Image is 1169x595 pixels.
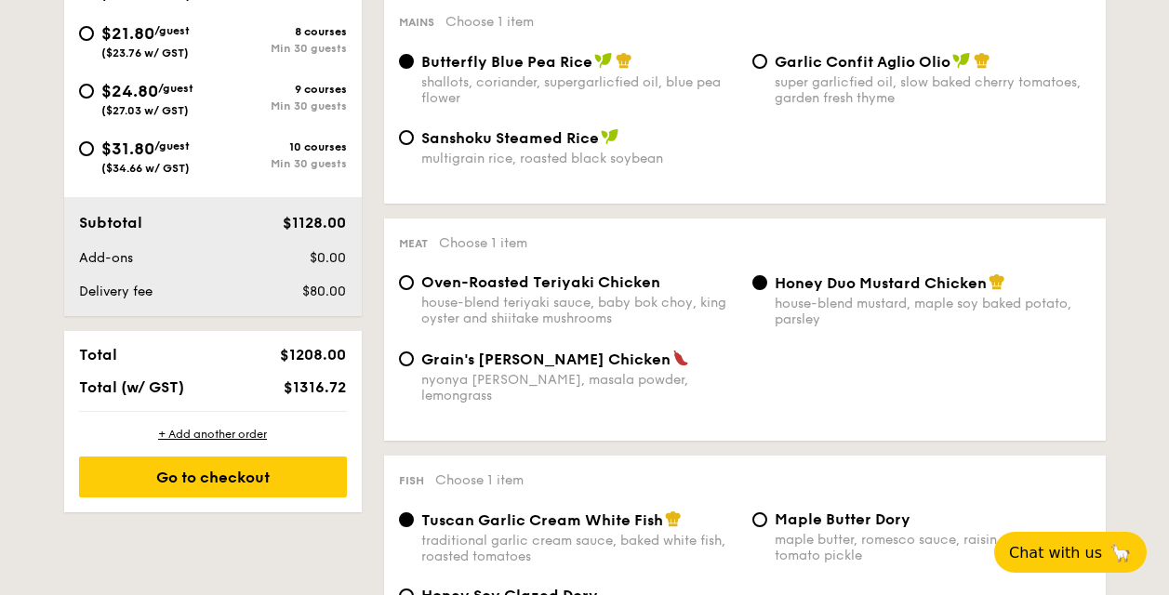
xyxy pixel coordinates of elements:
[421,273,660,291] span: Oven-Roasted Teriyaki Chicken
[79,214,142,231] span: Subtotal
[79,250,133,266] span: Add-ons
[421,53,592,71] span: Butterfly Blue Pea Rice
[79,284,153,299] span: Delivery fee
[213,42,347,55] div: Min 30 guests
[775,274,987,292] span: Honey Duo Mustard Chicken
[775,532,1091,563] div: maple butter, romesco sauce, raisin, cherry tomato pickle
[775,296,1091,327] div: house-blend mustard, maple soy baked potato, parsley
[399,275,414,290] input: Oven-Roasted Teriyaki Chickenhouse-blend teriyaki sauce, baby bok choy, king oyster and shiitake ...
[79,378,184,396] span: Total (w/ GST)
[79,427,347,442] div: + Add another order
[752,275,767,290] input: Honey Duo Mustard Chickenhouse-blend mustard, maple soy baked potato, parsley
[421,151,737,166] div: multigrain rice, roasted black soybean
[974,52,990,69] img: icon-chef-hat.a58ddaea.svg
[213,25,347,38] div: 8 courses
[158,82,193,95] span: /guest
[672,350,689,366] img: icon-spicy.37a8142b.svg
[213,157,347,170] div: Min 30 guests
[101,46,189,59] span: ($23.76 w/ GST)
[399,512,414,527] input: Tuscan Garlic Cream White Fishtraditional garlic cream sauce, baked white fish, roasted tomatoes
[79,26,94,41] input: $21.80/guest($23.76 w/ GST)8 coursesMin 30 guests
[79,141,94,156] input: $31.80/guest($34.66 w/ GST)10 coursesMin 30 guests
[439,235,527,251] span: Choose 1 item
[79,456,347,497] div: Go to checkout
[435,472,524,488] span: Choose 1 item
[79,84,94,99] input: $24.80/guest($27.03 w/ GST)9 coursesMin 30 guests
[101,104,189,117] span: ($27.03 w/ GST)
[601,128,619,145] img: icon-vegan.f8ff3823.svg
[399,474,424,487] span: Fish
[280,346,346,364] span: $1208.00
[775,53,950,71] span: Garlic Confit Aglio Olio
[752,54,767,69] input: Garlic Confit Aglio Oliosuper garlicfied oil, slow baked cherry tomatoes, garden fresh thyme
[616,52,632,69] img: icon-chef-hat.a58ddaea.svg
[399,16,434,29] span: Mains
[994,532,1147,573] button: Chat with us🦙
[399,237,428,250] span: Meat
[1109,542,1132,563] span: 🦙
[213,83,347,96] div: 9 courses
[594,52,613,69] img: icon-vegan.f8ff3823.svg
[421,511,663,529] span: Tuscan Garlic Cream White Fish
[421,533,737,564] div: traditional garlic cream sauce, baked white fish, roasted tomatoes
[399,54,414,69] input: Butterfly Blue Pea Riceshallots, coriander, supergarlicfied oil, blue pea flower
[421,350,671,368] span: Grain's [PERSON_NAME] Chicken
[101,162,190,175] span: ($34.66 w/ GST)
[775,510,910,528] span: Maple Butter Dory
[1009,544,1102,562] span: Chat with us
[989,273,1005,290] img: icon-chef-hat.a58ddaea.svg
[101,139,154,159] span: $31.80
[421,74,737,106] div: shallots, coriander, supergarlicfied oil, blue pea flower
[101,23,154,44] span: $21.80
[421,372,737,403] div: nyonya [PERSON_NAME], masala powder, lemongrass
[79,346,117,364] span: Total
[952,52,971,69] img: icon-vegan.f8ff3823.svg
[213,99,347,112] div: Min 30 guests
[421,295,737,326] div: house-blend teriyaki sauce, baby bok choy, king oyster and shiitake mushrooms
[399,130,414,145] input: Sanshoku Steamed Ricemultigrain rice, roasted black soybean
[310,250,346,266] span: $0.00
[445,14,534,30] span: Choose 1 item
[154,24,190,37] span: /guest
[752,512,767,527] input: Maple Butter Dorymaple butter, romesco sauce, raisin, cherry tomato pickle
[284,378,346,396] span: $1316.72
[213,140,347,153] div: 10 courses
[302,284,346,299] span: $80.00
[283,214,346,231] span: $1128.00
[421,129,599,147] span: Sanshoku Steamed Rice
[101,81,158,101] span: $24.80
[154,139,190,152] span: /guest
[399,351,414,366] input: Grain's [PERSON_NAME] Chickennyonya [PERSON_NAME], masala powder, lemongrass
[775,74,1091,106] div: super garlicfied oil, slow baked cherry tomatoes, garden fresh thyme
[665,510,682,527] img: icon-chef-hat.a58ddaea.svg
